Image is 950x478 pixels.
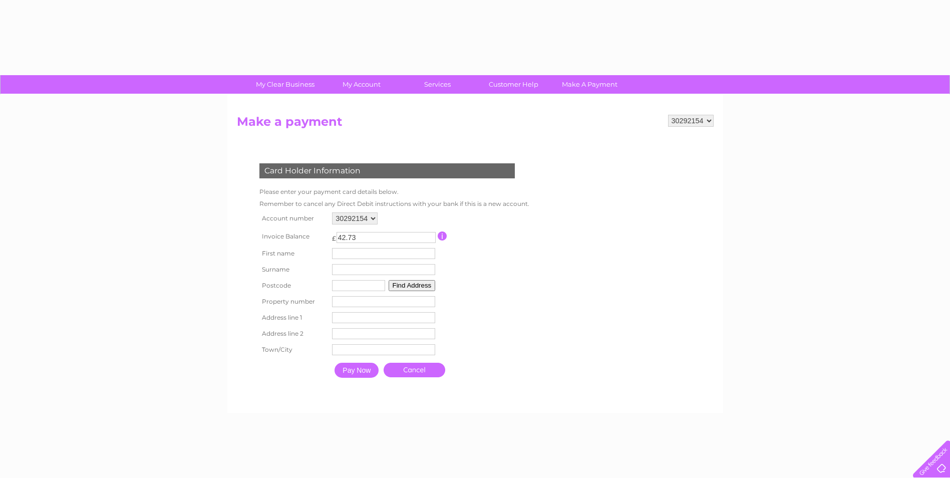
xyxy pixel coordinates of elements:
th: Property number [257,294,330,310]
th: Address line 2 [257,326,330,342]
th: Postcode [257,278,330,294]
a: Make A Payment [548,75,631,94]
th: Town/City [257,342,330,358]
th: Invoice Balance [257,227,330,246]
h2: Make a payment [237,115,714,134]
th: Surname [257,262,330,278]
a: Services [396,75,479,94]
a: My Clear Business [244,75,327,94]
a: My Account [320,75,403,94]
th: Address line 1 [257,310,330,326]
td: Please enter your payment card details below. [257,186,532,198]
a: Customer Help [472,75,555,94]
input: Pay Now [335,363,379,378]
button: Find Address [389,280,436,291]
th: First name [257,246,330,262]
input: Information [438,231,447,241]
div: Card Holder Information [259,163,515,178]
th: Account number [257,210,330,227]
td: Remember to cancel any Direct Debit instructions with your bank if this is a new account. [257,198,532,210]
a: Cancel [384,363,445,377]
td: £ [332,229,336,242]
